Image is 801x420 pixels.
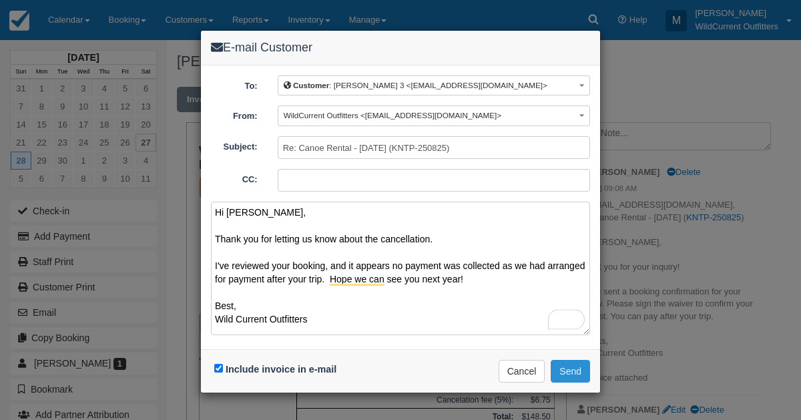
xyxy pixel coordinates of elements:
[499,360,545,383] button: Cancel
[551,360,590,383] button: Send
[201,106,268,123] label: From:
[201,75,268,93] label: To:
[211,41,590,55] h4: E-mail Customer
[293,81,329,89] b: Customer
[278,106,590,126] button: WildCurrent Outfitters <[EMAIL_ADDRESS][DOMAIN_NAME]>
[278,75,590,96] button: Customer: [PERSON_NAME] 3 <[EMAIL_ADDRESS][DOMAIN_NAME]>
[284,81,547,89] span: : [PERSON_NAME] 3 <[EMAIL_ADDRESS][DOMAIN_NAME]>
[201,169,268,186] label: CC:
[226,364,336,375] label: Include invoice in e-mail
[284,111,501,120] span: WildCurrent Outfitters <[EMAIL_ADDRESS][DOMAIN_NAME]>
[211,202,590,335] textarea: To enrich screen reader interactions, please activate Accessibility in Grammarly extension settings
[201,136,268,154] label: Subject:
